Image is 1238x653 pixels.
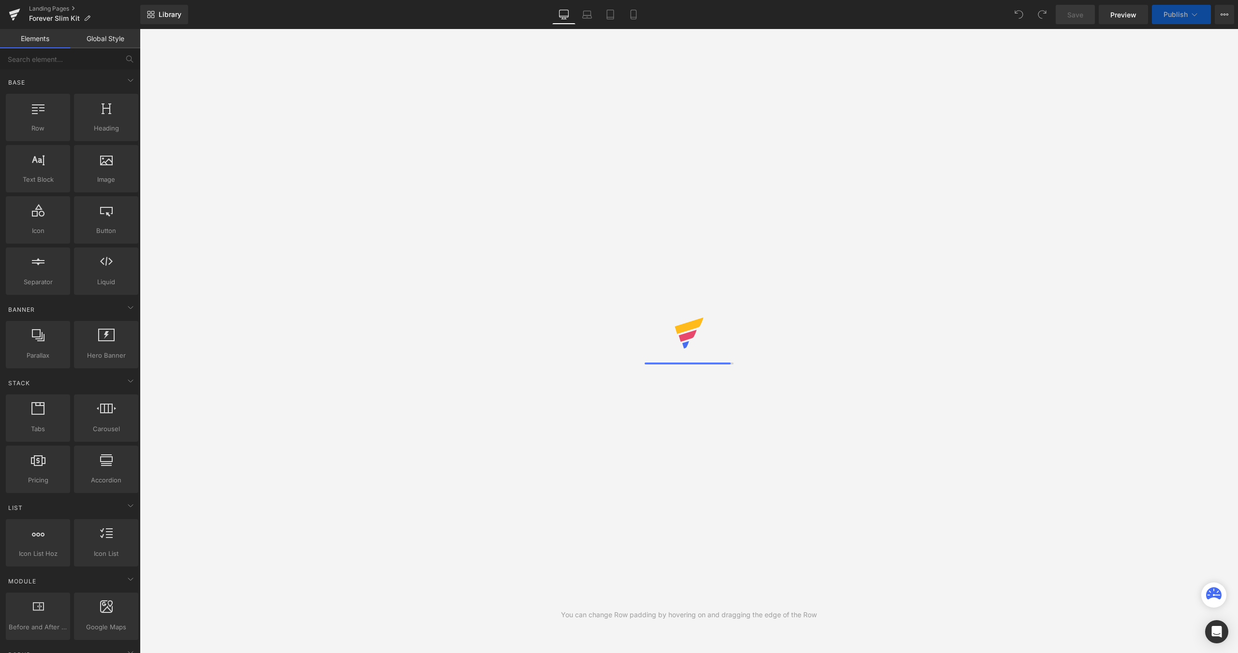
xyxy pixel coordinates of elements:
[1099,5,1148,24] a: Preview
[552,5,575,24] a: Desktop
[1164,11,1188,18] span: Publish
[9,123,67,133] span: Row
[7,577,37,586] span: Module
[77,622,135,632] span: Google Maps
[159,10,181,19] span: Library
[1152,5,1211,24] button: Publish
[1110,10,1136,20] span: Preview
[9,350,67,361] span: Parallax
[575,5,599,24] a: Laptop
[77,424,135,434] span: Carousel
[1067,10,1083,20] span: Save
[70,29,140,48] a: Global Style
[561,609,817,620] div: You can change Row padding by hovering on and dragging the edge of the Row
[77,475,135,485] span: Accordion
[77,123,135,133] span: Heading
[9,174,67,185] span: Text Block
[77,350,135,361] span: Hero Banner
[7,305,36,314] span: Banner
[140,5,188,24] a: New Library
[599,5,622,24] a: Tablet
[9,277,67,287] span: Separator
[77,277,135,287] span: Liquid
[9,226,67,236] span: Icon
[7,78,26,87] span: Base
[9,549,67,559] span: Icon List Hoz
[9,475,67,485] span: Pricing
[77,174,135,185] span: Image
[1009,5,1029,24] button: Undo
[1215,5,1234,24] button: More
[7,503,24,512] span: List
[77,549,135,559] span: Icon List
[29,5,140,13] a: Landing Pages
[7,378,31,388] span: Stack
[9,622,67,632] span: Before and After Images
[29,15,80,22] span: Forever Slim Kit
[1032,5,1052,24] button: Redo
[77,226,135,236] span: Button
[1205,620,1228,643] div: Open Intercom Messenger
[9,424,67,434] span: Tabs
[622,5,645,24] a: Mobile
